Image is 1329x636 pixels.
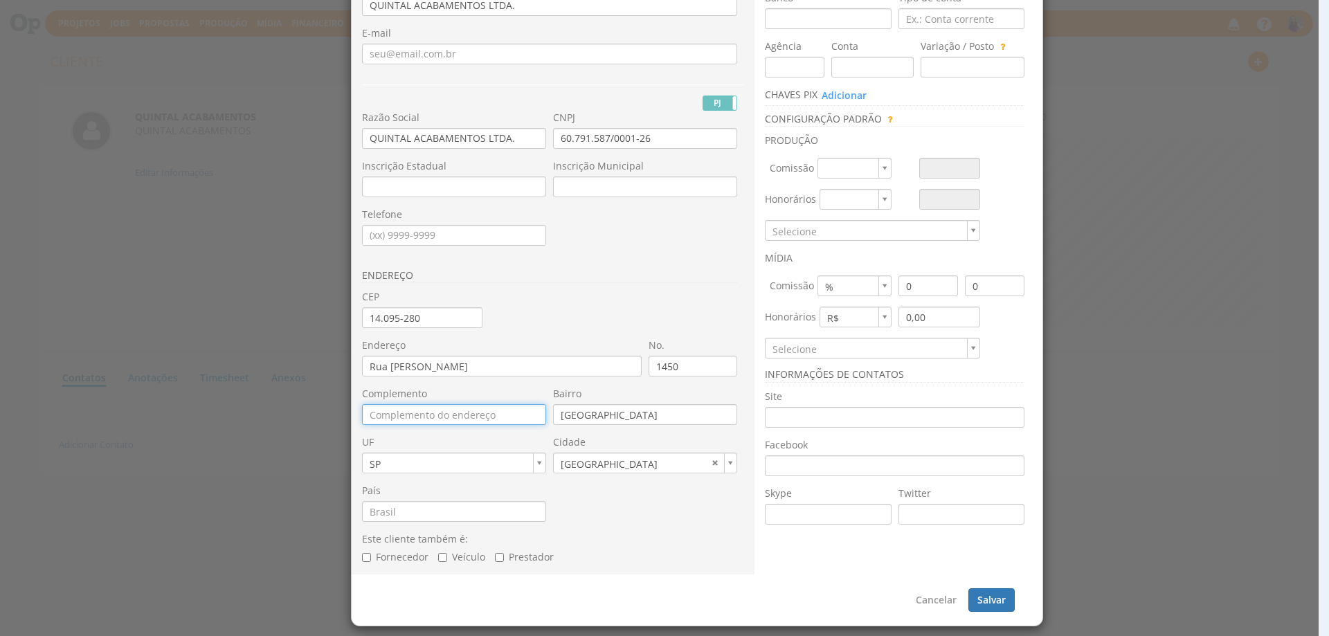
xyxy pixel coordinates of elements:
[820,307,873,329] span: R$
[362,404,546,425] input: Complemento do endereço
[765,251,1025,265] div: MÍDIA
[438,553,447,562] input: Veículo
[766,221,962,242] span: Selecione
[765,338,981,358] a: Selecione
[765,39,802,53] label: Agência
[362,307,482,328] input: 00.000-000
[649,338,664,352] label: No.
[765,192,820,206] label: Honorários
[438,550,485,564] label: Veículo
[765,134,1025,147] div: PRODUÇÃO
[362,26,391,40] label: E-mail
[907,588,966,612] button: Cancelar
[765,113,1025,127] h3: CONFIGURAÇÃO PADRÃO
[921,39,994,53] label: Variação / Posto
[765,220,981,241] a: Selecione
[765,88,1025,106] h3: Chaves PIX
[363,453,527,475] span: SP
[882,113,892,125] span: Os valores informados abaixo serão preenchidos automaticamente em novos documentos de Produção e ...
[362,550,428,564] label: Fornecedor
[553,453,737,473] a: [GEOGRAPHIC_DATA]
[553,111,575,125] label: CNPJ
[766,338,962,360] span: Selecione
[820,307,892,327] a: R$
[362,111,419,125] label: Razão Social
[765,161,818,175] label: Comissão
[362,270,737,283] h3: ENDEREÇO
[817,275,891,296] a: %
[362,484,381,498] label: País
[554,453,707,475] span: [GEOGRAPHIC_DATA]
[553,128,737,149] input: 00.000.000/0000-00
[818,276,872,298] span: %
[362,387,427,401] label: Complemento
[553,387,581,401] label: Bairro
[553,435,586,449] label: Cidade
[553,159,644,173] label: Inscrição Municipal
[965,275,1024,296] input: Negociar
[362,338,406,352] label: Endereço
[898,487,931,500] label: Twitter
[997,40,1005,53] span: Utilize este campo para informar dados adicionais ou específicos para esta conta. Ex: 013 - Poupança
[703,96,736,110] label: PJ
[831,39,858,53] label: Conta
[898,8,1025,29] input: Ex.: Conta corrente
[362,453,546,473] a: SP
[765,390,782,403] label: Site
[765,369,1025,382] h3: Informações de Contatos
[495,550,554,564] label: Prestador
[362,290,379,304] label: CEP
[362,435,374,449] label: UF
[362,532,468,546] label: Este cliente também é:
[362,225,546,246] input: (xx) 9999-9999
[765,487,792,500] label: Skype
[495,553,504,562] input: Prestador
[821,88,867,103] button: Adicionar
[362,501,546,522] input: Brasil
[362,356,642,376] input: Digite o logradouro do cliente (Rua, Avenida, Alameda)
[362,44,737,64] input: seu@email.com.br
[362,159,446,173] label: Inscrição Estadual
[765,279,818,293] label: Comissão
[362,208,402,221] label: Telefone
[362,553,371,562] input: Fornecedor
[968,588,1015,612] button: Salvar
[765,310,820,324] label: Honorários
[765,438,808,452] label: Facebook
